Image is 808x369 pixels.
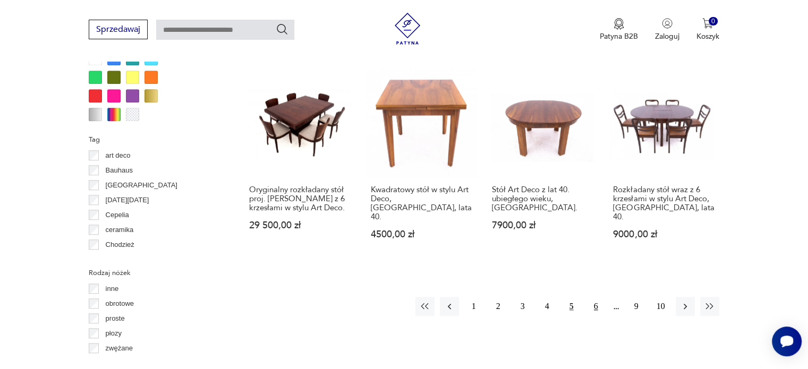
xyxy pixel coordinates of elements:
[662,18,673,29] img: Ikonka użytkownika
[627,297,646,316] button: 9
[655,18,679,41] button: Zaloguj
[106,150,131,161] p: art deco
[696,18,719,41] button: 0Koszyk
[106,342,133,354] p: zwężane
[702,18,713,29] img: Ikona koszyka
[106,313,125,324] p: proste
[492,221,593,230] p: 7900,00 zł
[106,224,134,236] p: ceramika
[487,66,598,260] a: Stół Art Deco z lat 40. ubiegłego wieku, Polska.Stół Art Deco z lat 40. ubiegłego wieku, [GEOGRAP...
[106,179,177,191] p: [GEOGRAPHIC_DATA]
[608,66,719,260] a: Rozkładany stół wraz z 6 krzesłami w stylu Art Deco, Polska, lata 40.Rozkładany stół wraz z 6 krz...
[89,134,219,145] p: Tag
[89,267,219,279] p: Rodzaj nóżek
[276,23,288,36] button: Szukaj
[709,17,718,26] div: 0
[106,254,132,265] p: Ćmielów
[249,185,350,212] h3: Oryginalny rozkładany stół proj. [PERSON_NAME] z 6 krzesłami w stylu Art Deco.
[106,283,119,295] p: inne
[366,66,477,260] a: Kwadratowy stół w stylu Art Deco, Polska, lata 40.Kwadratowy stół w stylu Art Deco, [GEOGRAPHIC_D...
[106,194,149,206] p: [DATE][DATE]
[600,31,638,41] p: Patyna B2B
[772,327,802,356] iframe: Smartsupp widget button
[655,31,679,41] p: Zaloguj
[106,165,133,176] p: Bauhaus
[106,239,134,251] p: Chodzież
[244,66,355,260] a: Oryginalny rozkładany stół proj. Louis Majorelle z 6 krzesłami w stylu Art Deco.Oryginalny rozkła...
[106,298,134,310] p: obrotowe
[371,230,472,239] p: 4500,00 zł
[371,185,472,221] h3: Kwadratowy stół w stylu Art Deco, [GEOGRAPHIC_DATA], lata 40.
[513,297,532,316] button: 3
[600,18,638,41] a: Ikona medaluPatyna B2B
[106,328,122,339] p: płozy
[89,20,148,39] button: Sprzedawaj
[538,297,557,316] button: 4
[651,297,670,316] button: 10
[392,13,423,45] img: Patyna - sklep z meblami i dekoracjami vintage
[464,297,483,316] button: 1
[489,297,508,316] button: 2
[89,27,148,34] a: Sprzedawaj
[106,209,129,221] p: Cepelia
[600,18,638,41] button: Patyna B2B
[613,230,714,239] p: 9000,00 zł
[562,297,581,316] button: 5
[696,31,719,41] p: Koszyk
[492,185,593,212] h3: Stół Art Deco z lat 40. ubiegłego wieku, [GEOGRAPHIC_DATA].
[586,297,606,316] button: 6
[249,221,350,230] p: 29 500,00 zł
[614,18,624,30] img: Ikona medalu
[613,185,714,221] h3: Rozkładany stół wraz z 6 krzesłami w stylu Art Deco, [GEOGRAPHIC_DATA], lata 40.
